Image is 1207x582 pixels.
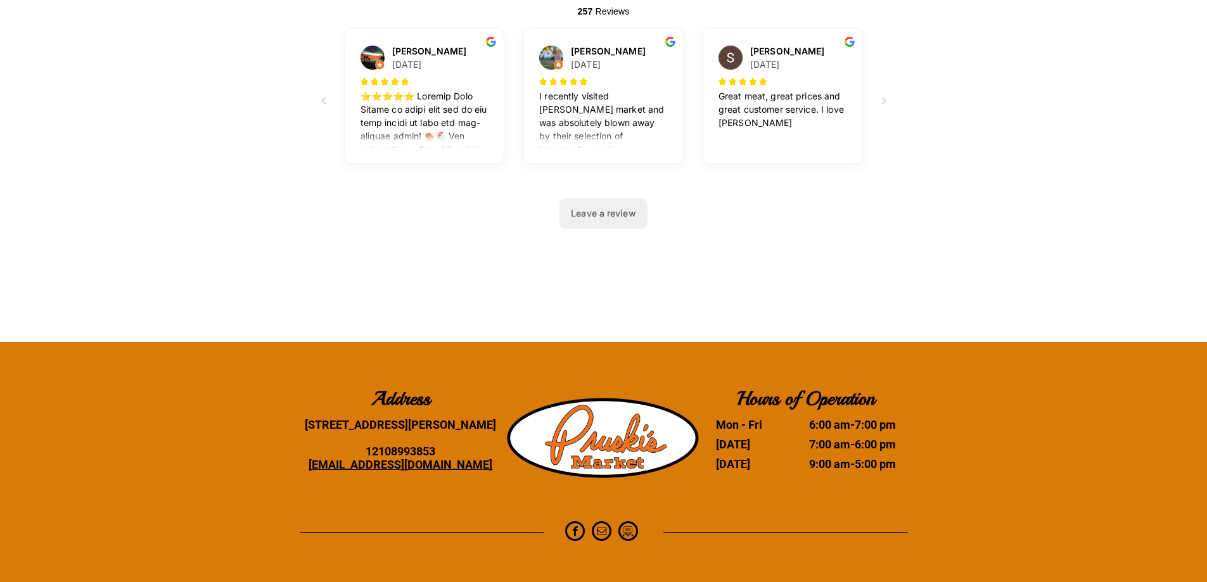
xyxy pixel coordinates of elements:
[716,438,788,451] dt: [DATE]
[300,445,502,458] div: 12108993853
[371,386,430,410] b: Address
[790,418,897,431] dd: -
[809,457,850,471] time: 9:00 am
[855,457,896,471] time: 5:00 pm
[618,521,638,544] a: Social network
[507,390,701,487] img: Pruski-s+Market+HQ+Logo2-1920w.png
[737,386,875,410] b: Hours of Operation
[565,521,585,544] a: facebook
[716,457,788,471] dt: [DATE]
[855,418,896,431] time: 7:00 pm
[790,457,897,471] dd: -
[790,438,897,451] dd: -
[592,521,611,544] a: email
[855,438,896,451] time: 6:00 pm
[309,458,492,471] a: [EMAIL_ADDRESS][DOMAIN_NAME]
[716,418,788,431] dt: Mon - Fri
[809,418,850,431] time: 6:00 am
[300,418,502,431] div: [STREET_ADDRESS][PERSON_NAME]
[809,438,850,451] time: 7:00 am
